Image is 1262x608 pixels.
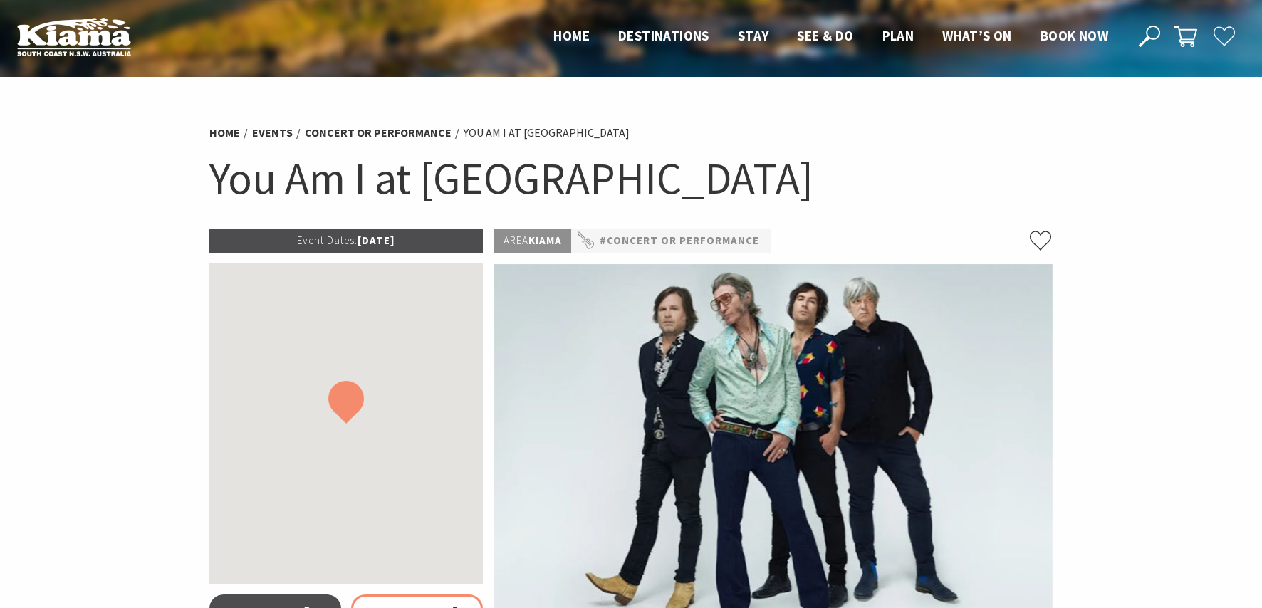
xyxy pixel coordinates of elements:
h1: You Am I at [GEOGRAPHIC_DATA] [209,150,1053,207]
span: Destinations [618,27,709,44]
nav: Main Menu [539,25,1122,48]
span: Plan [882,27,914,44]
img: Kiama Logo [17,17,131,56]
span: Area [504,234,528,247]
span: Book now [1041,27,1108,44]
li: You Am I at [GEOGRAPHIC_DATA] [464,124,630,142]
p: Kiama [494,229,571,253]
p: [DATE] [209,229,483,253]
a: Home [209,125,240,140]
span: What’s On [942,27,1012,44]
a: Events [252,125,293,140]
a: #Concert or Performance [600,232,759,250]
a: Concert or Performance [305,125,452,140]
span: Event Dates: [297,234,358,247]
span: Stay [738,27,769,44]
span: Home [553,27,590,44]
span: See & Do [797,27,853,44]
